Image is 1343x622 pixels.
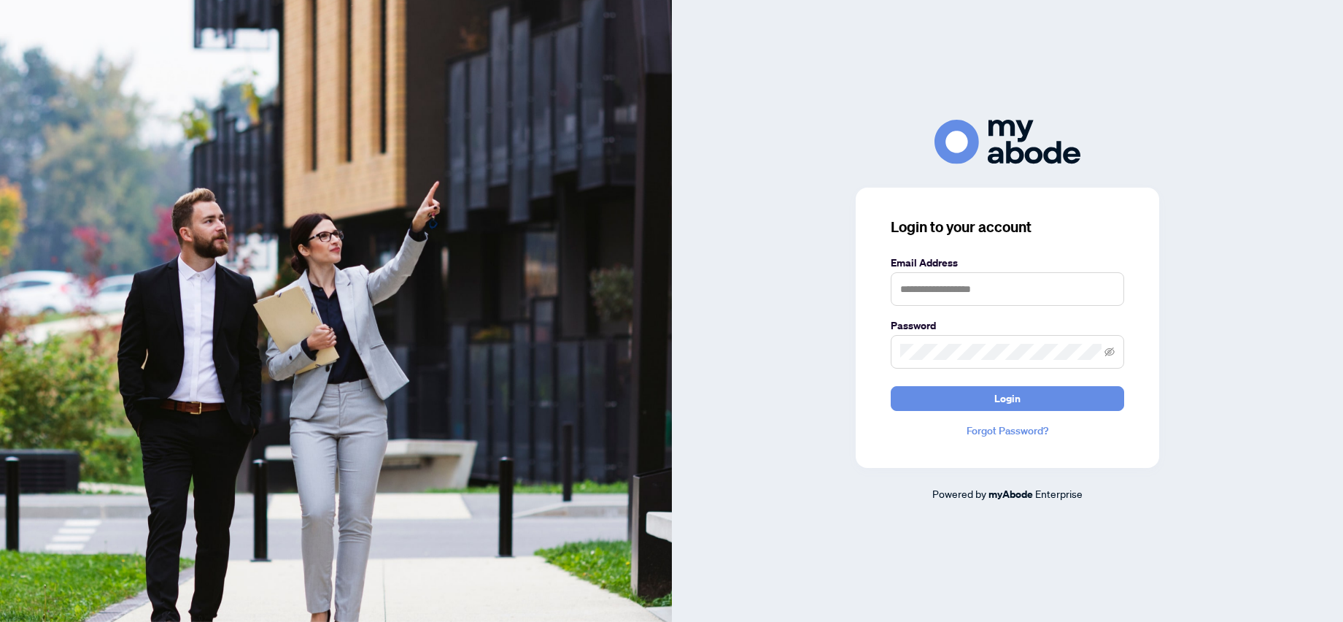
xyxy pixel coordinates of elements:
[891,318,1124,334] label: Password
[934,120,1080,164] img: ma-logo
[988,486,1033,502] a: myAbode
[891,217,1124,237] h3: Login to your account
[891,423,1124,439] a: Forgot Password?
[1104,347,1115,357] span: eye-invisible
[891,255,1124,271] label: Email Address
[994,387,1021,410] span: Login
[1035,487,1083,500] span: Enterprise
[891,386,1124,411] button: Login
[932,487,986,500] span: Powered by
